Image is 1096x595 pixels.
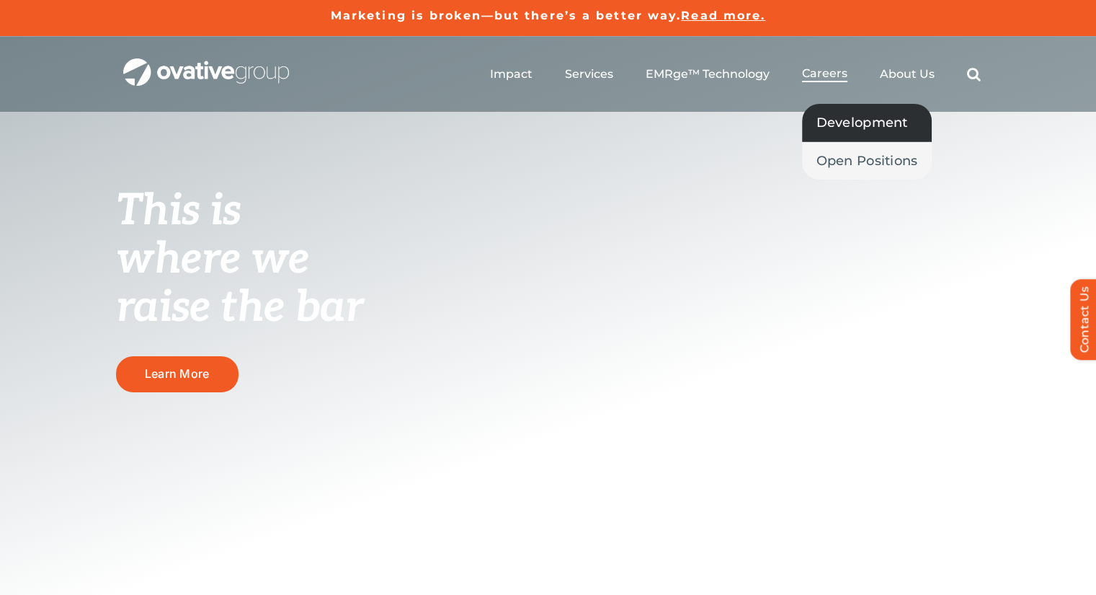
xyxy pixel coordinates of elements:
a: Careers [802,66,847,82]
a: Impact [490,67,533,81]
a: Learn More [116,356,239,392]
a: Services [565,67,613,81]
a: EMRge™ Technology [646,67,770,81]
span: where we raise the bar [116,234,363,334]
a: Development [802,104,932,141]
span: Open Positions [816,151,918,171]
a: Open Positions [802,142,932,180]
a: About Us [880,67,935,81]
nav: Menu [490,51,981,97]
span: Learn More [145,367,209,381]
a: Search [967,67,981,81]
span: Development [816,113,908,133]
span: This is [116,185,241,237]
span: Careers [802,66,847,81]
a: Marketing is broken—but there’s a better way. [331,9,682,22]
a: Read more. [681,9,765,22]
a: OG_Full_horizontal_WHT [123,57,289,71]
